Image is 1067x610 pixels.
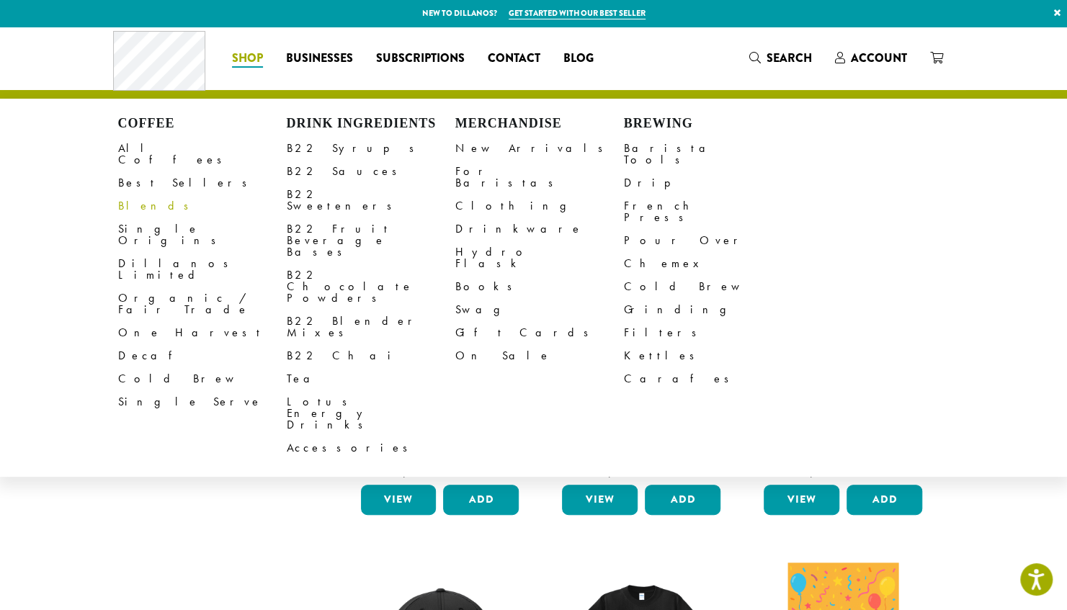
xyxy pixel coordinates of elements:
[361,485,437,515] a: View
[118,217,287,252] a: Single Origins
[287,160,455,183] a: B22 Sauces
[118,171,287,194] a: Best Sellers
[455,275,624,298] a: Books
[455,344,624,367] a: On Sale
[455,298,624,321] a: Swag
[118,287,287,321] a: Organic / Fair Trade
[624,252,793,275] a: Chemex
[624,116,793,132] h4: Brewing
[851,50,907,66] span: Account
[847,485,922,515] button: Add
[118,321,287,344] a: One Harvest
[357,251,523,479] a: Bodum Electric Milk Frother $30.00
[509,7,646,19] a: Get started with our best seller
[624,171,793,194] a: Drip
[118,194,287,217] a: Blends
[455,116,624,132] h4: Merchandise
[287,436,455,459] a: Accessories
[455,321,624,344] a: Gift Cards
[738,46,823,70] a: Search
[118,367,287,390] a: Cold Brew
[624,321,793,344] a: Filters
[287,137,455,160] a: B22 Syrups
[287,183,455,217] a: B22 Sweeteners
[624,344,793,367] a: Kettles
[764,485,839,515] a: View
[220,47,274,70] a: Shop
[118,252,287,287] a: Dillanos Limited
[455,137,624,160] a: New Arrivals
[624,275,793,298] a: Cold Brew
[455,241,624,275] a: Hydro Flask
[624,298,793,321] a: Grinding
[488,50,540,68] span: Contact
[118,390,287,413] a: Single Serve
[558,251,724,479] a: Bodum Electric Water Kettle $25.00
[624,229,793,252] a: Pour Over
[645,485,720,515] button: Add
[455,160,624,194] a: For Baristas
[443,485,519,515] button: Add
[767,50,812,66] span: Search
[287,390,455,436] a: Lotus Energy Drinks
[286,50,353,68] span: Businesses
[455,217,624,241] a: Drinkware
[118,137,287,171] a: All Coffees
[287,310,455,344] a: B22 Blender Mixes
[287,367,455,390] a: Tea
[287,217,455,264] a: B22 Fruit Beverage Bases
[287,344,455,367] a: B22 Chai
[624,194,793,229] a: French Press
[562,485,638,515] a: View
[624,367,793,390] a: Carafes
[118,344,287,367] a: Decaf
[232,50,263,68] span: Shop
[624,137,793,171] a: Barista Tools
[287,116,455,132] h4: Drink Ingredients
[563,50,594,68] span: Blog
[760,251,926,479] a: Bodum Handheld Milk Frother $10.00
[287,264,455,310] a: B22 Chocolate Powders
[376,50,465,68] span: Subscriptions
[455,194,624,217] a: Clothing
[118,116,287,132] h4: Coffee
